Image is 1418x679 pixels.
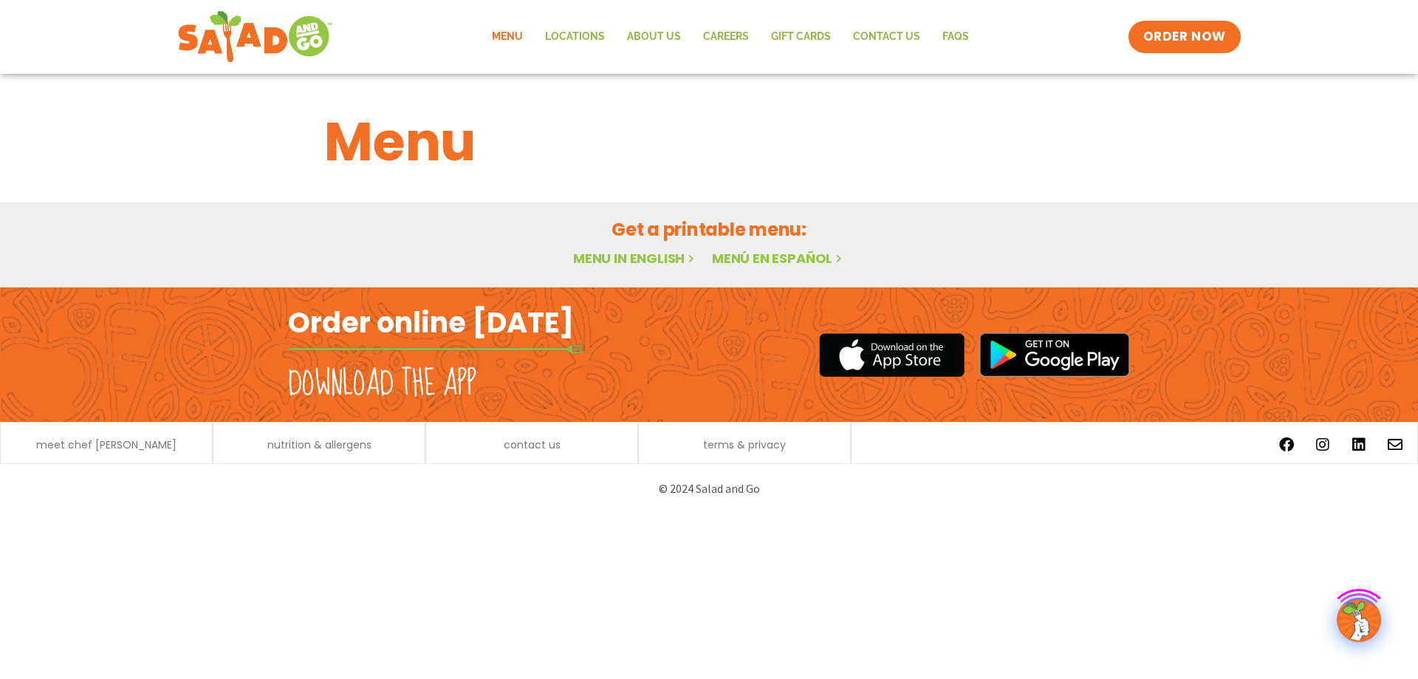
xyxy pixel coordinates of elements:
a: nutrition & allergens [267,440,371,450]
h1: Menu [324,102,1094,182]
nav: Menu [481,20,980,54]
h2: Order online [DATE] [288,304,574,341]
a: Menú en español [712,249,845,267]
a: About Us [616,20,692,54]
a: Contact Us [842,20,931,54]
img: fork [288,345,583,353]
a: Menu in English [573,249,697,267]
p: © 2024 Salad and Go [295,479,1123,499]
img: google_play [979,332,1130,377]
h2: Download the app [288,364,476,405]
span: ORDER NOW [1143,28,1226,46]
img: appstore [819,331,965,379]
a: contact us [504,440,561,450]
a: terms & privacy [703,440,786,450]
a: Careers [692,20,760,54]
a: Locations [534,20,616,54]
h2: Get a printable menu: [324,216,1094,242]
a: GIFT CARDS [760,20,842,54]
a: FAQs [931,20,980,54]
img: new-SAG-logo-768×292 [177,7,333,66]
a: ORDER NOW [1128,21,1241,53]
a: Menu [481,20,534,54]
a: meet chef [PERSON_NAME] [36,440,177,450]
